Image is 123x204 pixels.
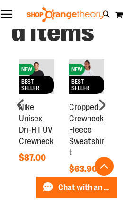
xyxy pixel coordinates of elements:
[69,164,98,174] span: $63.90
[95,157,114,176] button: Back To Top
[19,59,54,94] img: Nike Unisex Dri-FIT UV Crewneck
[36,177,118,198] button: Chat with an Expert
[19,153,47,162] span: $87.00
[26,7,106,22] img: Shop Orangetheory
[58,183,112,192] span: Chat with an Expert
[69,102,104,157] a: Cropped Crewneck Fleece Sweatshirt
[69,59,104,94] img: Cropped Crewneck Fleece Sweatshirt
[69,64,85,75] span: NEW
[11,95,30,114] div: prev
[19,64,35,75] span: NEW
[93,95,112,114] div: next
[19,76,54,94] span: BEST SELLER
[19,92,54,100] a: Nike Unisex Dri-FIT UV CrewneckNEWBEST SELLER
[69,76,104,94] span: BEST SELLER
[69,92,104,100] a: Cropped Crewneck Fleece SweatshirtNEWBEST SELLER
